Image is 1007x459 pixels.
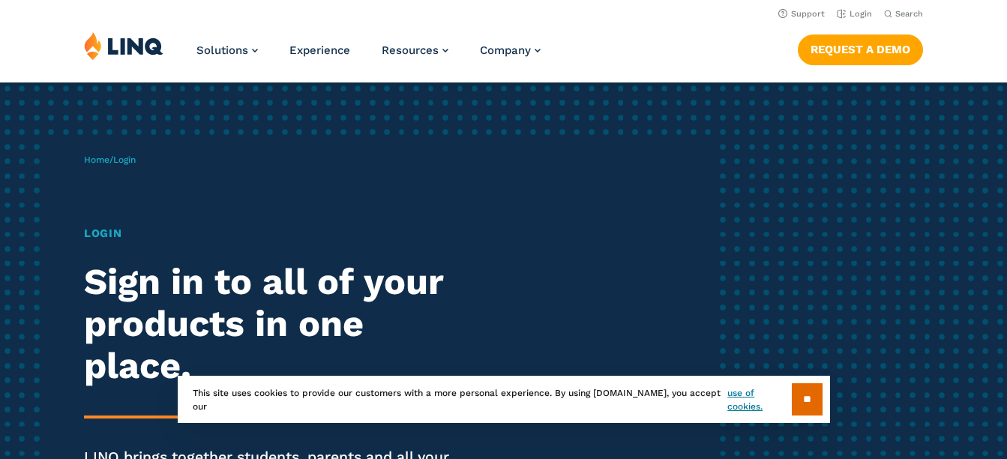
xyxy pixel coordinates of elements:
a: Support [778,9,825,19]
a: use of cookies. [727,386,791,413]
span: Search [895,9,923,19]
a: Solutions [196,43,258,57]
div: This site uses cookies to provide our customers with a more personal experience. By using [DOMAIN... [178,376,830,423]
nav: Primary Navigation [196,31,541,81]
nav: Button Navigation [798,31,923,64]
span: Login [113,154,136,165]
span: Resources [382,43,439,57]
a: Experience [289,43,350,57]
h2: Sign in to all of your products in one place. [84,261,472,386]
img: LINQ | K‑12 Software [84,31,163,60]
a: Login [837,9,872,19]
span: Solutions [196,43,248,57]
a: Request a Demo [798,34,923,64]
a: Company [480,43,541,57]
span: Company [480,43,531,57]
a: Resources [382,43,448,57]
a: Home [84,154,109,165]
h1: Login [84,225,472,241]
button: Open Search Bar [884,8,923,19]
span: / [84,154,136,165]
